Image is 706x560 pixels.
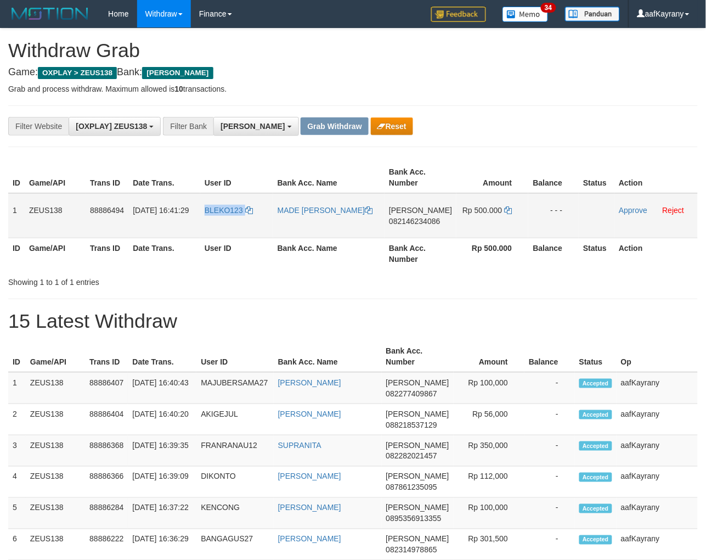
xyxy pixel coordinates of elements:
th: Action [614,238,698,269]
td: 1 [8,372,26,404]
a: [PERSON_NAME] [278,378,341,387]
td: - [524,404,575,435]
th: Bank Acc. Name [273,162,385,193]
td: ZEUS138 [26,435,85,467]
td: 2 [8,404,26,435]
span: [PERSON_NAME] [386,410,449,418]
td: aafKayrany [617,498,698,529]
img: Button%20Memo.svg [502,7,549,22]
span: Rp 500.000 [462,206,502,215]
a: [PERSON_NAME] [278,503,341,512]
span: Copy 082314978865 to clipboard [386,546,437,555]
span: Accepted [579,473,612,482]
th: Balance [528,238,579,269]
a: MADE [PERSON_NAME] [278,206,372,215]
th: Balance [524,341,575,372]
th: Balance [528,162,579,193]
span: Copy 087861235095 to clipboard [386,483,437,492]
span: OXPLAY > ZEUS138 [38,67,117,79]
span: Copy 088218537129 to clipboard [386,421,437,429]
td: 88886368 [85,435,128,467]
a: [PERSON_NAME] [278,410,341,418]
th: Date Trans. [128,341,196,372]
img: panduan.png [565,7,620,21]
td: 88886407 [85,372,128,404]
a: [PERSON_NAME] [278,472,341,481]
th: Amount [454,341,524,372]
td: ZEUS138 [26,404,85,435]
span: [OXPLAY] ZEUS138 [76,122,147,131]
strong: 10 [174,85,183,93]
div: Filter Bank [163,117,213,136]
th: Status [575,341,617,372]
th: Status [579,162,614,193]
h4: Game: Bank: [8,67,698,78]
p: Grab and process withdraw. Maximum allowed is transactions. [8,83,698,94]
span: [PERSON_NAME] [386,503,449,512]
td: ZEUS138 [25,193,86,238]
span: [PERSON_NAME] [386,535,449,544]
span: Accepted [579,379,612,388]
th: Trans ID [85,341,128,372]
td: aafKayrany [617,372,698,404]
td: - - - [528,193,579,238]
span: Copy 082146234086 to clipboard [389,217,440,226]
a: [PERSON_NAME] [278,535,341,544]
span: [PERSON_NAME] [221,122,285,131]
td: [DATE] 16:39:35 [128,435,196,467]
td: KENCONG [196,498,273,529]
a: BLEKO123 [205,206,253,215]
td: MAJUBERSAMA27 [196,372,273,404]
span: Accepted [579,504,612,513]
button: Grab Withdraw [301,117,368,135]
button: [PERSON_NAME] [213,117,298,136]
td: - [524,498,575,529]
td: [DATE] 16:37:22 [128,498,196,529]
a: Approve [619,206,647,215]
th: User ID [196,341,273,372]
td: [DATE] 16:39:09 [128,467,196,498]
th: ID [8,162,25,193]
td: 4 [8,467,26,498]
th: ID [8,238,25,269]
td: AKIGEJUL [196,404,273,435]
td: FRANRANAU12 [196,435,273,467]
th: Bank Acc. Name [274,341,382,372]
td: 3 [8,435,26,467]
td: 5 [8,498,26,529]
th: Trans ID [86,238,128,269]
span: Accepted [579,441,612,451]
td: aafKayrany [617,435,698,467]
span: BLEKO123 [205,206,243,215]
th: Amount [456,162,528,193]
button: Reset [371,117,413,135]
a: SUPRANITA [278,441,321,450]
th: Action [614,162,698,193]
td: ZEUS138 [26,467,85,498]
th: Bank Acc. Number [385,162,456,193]
span: Accepted [579,410,612,419]
th: Status [579,238,614,269]
td: ZEUS138 [26,372,85,404]
td: 88886366 [85,467,128,498]
td: - [524,467,575,498]
th: User ID [200,238,273,269]
th: Game/API [26,341,85,372]
td: aafKayrany [617,467,698,498]
td: ZEUS138 [26,498,85,529]
th: ID [8,341,26,372]
th: Trans ID [86,162,128,193]
th: Rp 500.000 [456,238,528,269]
th: Game/API [25,238,86,269]
td: aafKayrany [617,404,698,435]
span: Copy 0895356913355 to clipboard [386,514,442,523]
th: Op [617,341,698,372]
td: [DATE] 16:40:20 [128,404,196,435]
th: Date Trans. [128,162,200,193]
td: - [524,435,575,467]
th: User ID [200,162,273,193]
span: [PERSON_NAME] [386,441,449,450]
a: Reject [663,206,685,215]
td: 1 [8,193,25,238]
div: Filter Website [8,117,69,136]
